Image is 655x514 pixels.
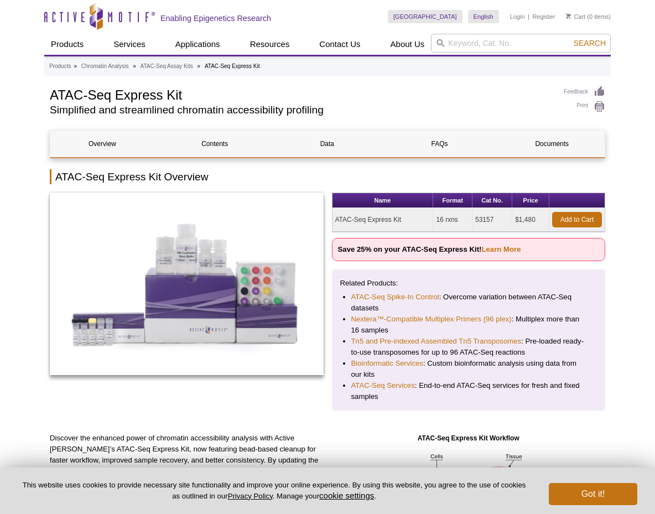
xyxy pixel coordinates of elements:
li: : Custom bioinformatic analysis using data from our kits [351,358,586,380]
a: Contents [163,131,267,157]
a: Learn More [481,245,521,253]
li: : Pre-loaded ready-to-use transposomes for up to 96 ATAC-Seq reactions [351,336,586,358]
a: [GEOGRAPHIC_DATA] [388,10,462,23]
strong: Save 25% on your ATAC-Seq Express Kit! [338,245,521,253]
strong: ATAC-Seq Express Kit Workflow [418,434,519,442]
a: Resources [243,34,297,55]
h2: Enabling Epigenetics Research [160,13,271,23]
li: : Overcome variation between ATAC-Seq datasets [351,292,586,314]
a: Overview [50,131,154,157]
td: $1,480 [512,208,549,232]
a: Applications [169,34,227,55]
a: ATAC-Seq Spike-In Control [351,292,439,303]
a: ATAC-Seq Services [351,380,415,391]
a: Feedback [564,86,605,98]
a: Products [49,61,71,71]
a: Data [275,131,379,157]
p: Related Products: [340,278,597,289]
a: Documents [500,131,604,157]
p: This website uses cookies to provide necessary site functionality and improve your online experie... [18,480,531,501]
th: Format [433,193,472,208]
a: English [468,10,499,23]
th: Cat No. [472,193,512,208]
a: Print [564,101,605,113]
img: ATAC-Seq Express Kit [50,193,324,375]
h2: Simplified and streamlined chromatin accessibility profiling [50,105,553,115]
a: Register [532,13,555,20]
h2: ATAC-Seq Express Kit Overview [50,169,605,184]
a: Bioinformatic Services [351,358,423,369]
li: ATAC-Seq Express Kit [205,63,260,69]
a: Cart [566,13,585,20]
th: Name [332,193,434,208]
button: Search [570,38,609,48]
th: Price [512,193,549,208]
button: cookie settings [319,491,374,500]
li: : End-to-end ATAC-Seq services for fresh and fixed samples [351,380,586,402]
a: Contact Us [313,34,367,55]
a: Chromatin Analysis [81,61,129,71]
li: | [528,10,529,23]
a: Add to Cart [552,212,602,227]
span: Search [574,39,606,48]
a: About Us [384,34,432,55]
a: Products [44,34,90,55]
input: Keyword, Cat. No. [431,34,611,53]
td: 53157 [472,208,512,232]
a: Tn5 and Pre-indexed Assembled Tn5 Transposomes [351,336,522,347]
a: Login [510,13,525,20]
a: Nextera™-Compatible Multiplex Primers (96 plex) [351,314,512,325]
td: 16 rxns [433,208,472,232]
a: FAQs [388,131,492,157]
li: » [197,63,201,69]
a: ATAC-Seq Assay Kits [141,61,193,71]
li: » [133,63,136,69]
h1: ATAC-Seq Express Kit [50,86,553,102]
td: ATAC-Seq Express Kit [332,208,434,232]
a: Privacy Policy [228,492,273,500]
img: Your Cart [566,13,571,19]
a: Services [107,34,152,55]
button: Got it! [549,483,637,505]
li: (0 items) [566,10,611,23]
li: » [74,63,77,69]
li: : Multiplex more than 16 samples [351,314,586,336]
